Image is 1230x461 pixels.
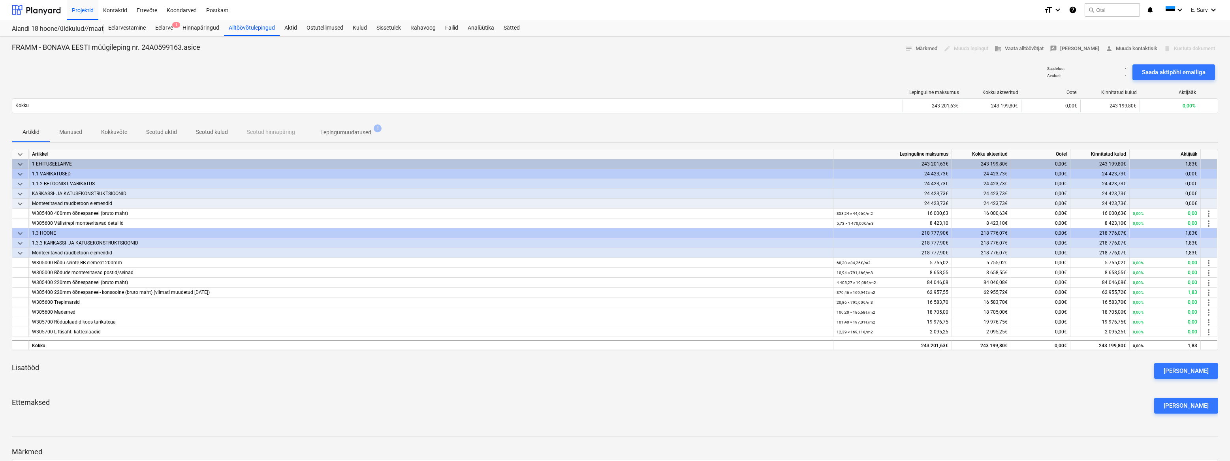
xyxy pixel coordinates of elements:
a: Kulud [348,20,372,36]
a: Alltöövõtulepingud [224,20,280,36]
span: 0,00€ [1055,260,1067,265]
span: 243 199,80€ [1110,103,1136,109]
div: Monteeritavad raudbetoon elemendid [32,248,830,258]
div: Saada aktipõhi emailiga [1142,67,1206,77]
i: notifications [1146,5,1154,15]
div: 0,00€ [1130,199,1201,209]
div: 218 776,07€ [1070,238,1130,248]
div: W305400 220mm õõnespaneel (bruto maht) [32,278,830,288]
a: Eelarve1 [150,20,178,36]
small: 20,86 × 795,00€ / m3 [837,300,873,305]
span: E. Sarv [1191,7,1208,13]
div: 218 776,07€ [1070,248,1130,258]
button: Vaata alltöövõtjat [991,43,1047,55]
div: KARKASSI- JA KATUSEKONSTRUKTSIOONID [32,189,830,199]
div: 24 423,73€ [1070,169,1130,179]
div: 0,00 [1133,278,1197,288]
span: more_vert [1204,219,1213,228]
small: 68,30 × 84,26€ / m2 [837,261,871,265]
span: 62 955,72€ [1102,290,1126,295]
div: Artikkel [29,149,833,159]
span: 5 755,02€ [1105,260,1126,265]
div: W305700 Liftisahti katteplaadid [32,327,830,337]
small: 0,00% [1133,271,1143,275]
a: Failid [440,20,463,36]
span: 19 976,75€ [984,319,1008,325]
div: 5 755,02 [837,258,948,268]
div: 0,00€ [1011,179,1070,189]
div: 0,00€ [1011,189,1070,199]
i: keyboard_arrow_down [1175,5,1185,15]
div: 218 777,90€ [833,248,952,258]
div: 16 000,63 [837,209,948,218]
span: more_vert [1204,318,1213,327]
span: Muuda kontaktisik [1106,44,1157,53]
div: 24 423,73€ [833,199,952,209]
div: 0,00 [1133,218,1197,228]
div: 24 423,73€ [833,189,952,199]
div: Sissetulek [372,20,406,36]
small: 0,00% [1133,290,1143,295]
p: - [1125,73,1126,78]
small: 5,73 × 1 470,00€ / m3 [837,221,874,226]
p: Seotud kulud [196,128,228,136]
a: Ostutellimused [302,20,348,36]
span: 0,00€ [1055,309,1067,315]
small: 358,24 × 44,66€ / m2 [837,211,873,216]
a: Sätted [499,20,525,36]
small: 0,00% [1133,330,1143,334]
div: 24 423,73€ [833,179,952,189]
span: Märkmed [905,44,937,53]
div: Kinnitatud kulud [1070,149,1130,159]
div: Eelarvestamine [103,20,150,36]
small: 100,20 × 186,68€ / m2 [837,310,875,314]
span: Vaata alltöövõtjat [995,44,1044,53]
div: Kokku akteeritud [952,149,1011,159]
span: more_vert [1204,258,1213,268]
div: 1.1 VARIKATUSED [32,169,830,179]
span: keyboard_arrow_down [15,199,25,209]
div: Eelarve [150,20,178,36]
div: 0,00€ [1011,248,1070,258]
div: Ootel [1025,90,1078,95]
div: W305400 400mm õõnespaneel (bruto maht) [32,209,830,218]
p: Saadetud : [1047,66,1064,71]
div: 0,00€ [1011,159,1070,169]
span: 18 705,00€ [1102,309,1126,315]
span: 19 976,75€ [1102,319,1126,325]
span: 0,00€ [1055,270,1067,275]
div: 24 423,73€ [952,179,1011,189]
span: search [1088,7,1095,13]
div: W305000 Rõdude monteeritavad postid/seinad [32,268,830,278]
div: [PERSON_NAME] [1164,366,1209,376]
button: [PERSON_NAME] [1154,363,1218,379]
div: 0,00€ [1011,228,1070,238]
span: 0,00€ [1055,329,1067,335]
p: Märkmed [12,447,1218,457]
span: 16 000,63€ [984,211,1008,216]
button: Saada aktipõhi emailiga [1132,64,1215,80]
iframe: Chat Widget [1191,423,1230,461]
div: W305000 Rõdu seinte RB element 200mm [32,258,830,268]
div: 8 658,55 [837,268,948,278]
a: Analüütika [463,20,499,36]
span: rate_review [1050,45,1057,52]
span: 0,00€ [1055,211,1067,216]
span: keyboard_arrow_down [15,150,25,159]
div: 2 095,25 [837,327,948,337]
div: Kinnitatud kulud [1084,90,1137,95]
div: 1,83€ [1130,228,1201,238]
span: keyboard_arrow_down [15,239,25,248]
span: 0,00€ [1055,299,1067,305]
small: 4 405,27 × 19,08€ / m2 [837,280,876,285]
span: 0,00€ [1055,290,1067,295]
div: 24 423,73€ [833,169,952,179]
p: Manused [59,128,82,136]
div: 218 776,07€ [952,238,1011,248]
div: 1.1.2 BETOONIST VARIKATUS [32,179,830,189]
